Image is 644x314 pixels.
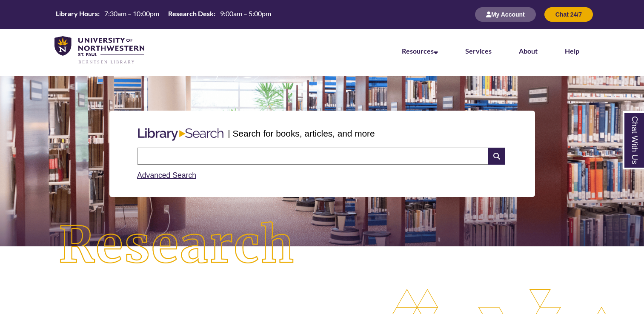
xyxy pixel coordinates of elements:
[137,171,196,180] a: Advanced Search
[220,9,271,17] span: 9:00am – 5:00pm
[228,127,375,140] p: | Search for books, articles, and more
[519,47,538,55] a: About
[465,47,492,55] a: Services
[475,7,536,22] button: My Account
[54,36,144,65] img: UNWSP Library Logo
[475,11,536,18] a: My Account
[32,195,322,296] img: Research
[104,9,159,17] span: 7:30am – 10:00pm
[52,9,275,20] a: Hours Today
[134,125,228,144] img: Libary Search
[402,47,438,55] a: Resources
[544,7,593,22] button: Chat 24/7
[544,11,593,18] a: Chat 24/7
[488,148,504,165] i: Search
[52,9,101,18] th: Library Hours:
[165,9,217,18] th: Research Desk:
[565,47,579,55] a: Help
